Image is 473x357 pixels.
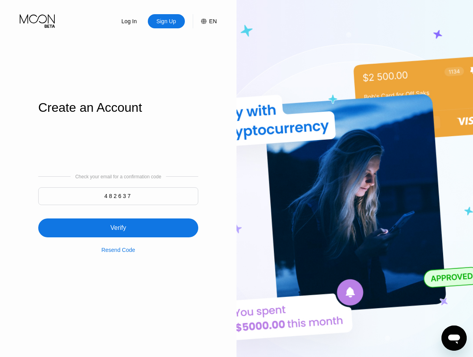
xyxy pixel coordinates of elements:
[441,326,467,351] iframe: Button to launch messaging window
[38,100,198,115] div: Create an Account
[38,187,198,205] input: 000000
[75,174,161,179] div: Check your email for a confirmation code
[110,224,126,232] div: Verify
[156,17,177,25] div: Sign Up
[38,209,198,237] div: Verify
[209,18,217,24] div: EN
[121,17,138,25] div: Log In
[148,14,185,28] div: Sign Up
[101,237,135,253] div: Resend Code
[101,247,135,253] div: Resend Code
[193,14,217,28] div: EN
[111,14,148,28] div: Log In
